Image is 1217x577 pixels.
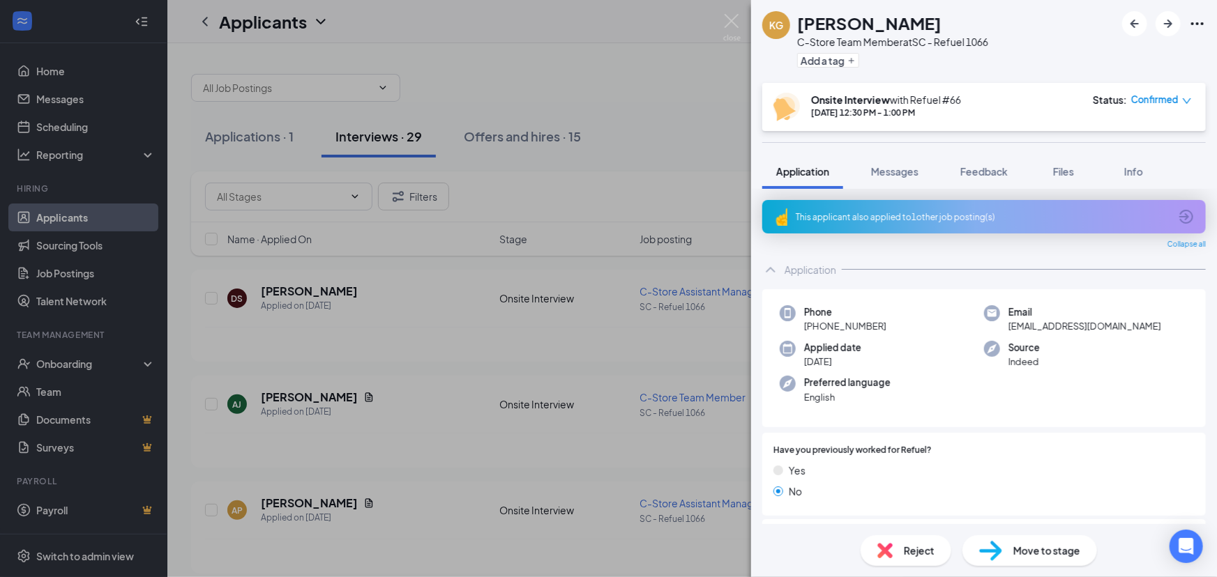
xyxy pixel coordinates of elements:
[773,444,932,457] span: Have you previously worked for Refuel?
[797,53,859,68] button: PlusAdd a tag
[1008,319,1161,333] span: [EMAIL_ADDRESS][DOMAIN_NAME]
[1122,11,1147,36] button: ArrowLeftNew
[960,165,1008,178] span: Feedback
[811,93,890,106] b: Onsite Interview
[1008,341,1040,355] span: Source
[1131,93,1179,107] span: Confirmed
[1053,165,1074,178] span: Files
[1156,11,1181,36] button: ArrowRight
[804,341,861,355] span: Applied date
[797,11,942,35] h1: [PERSON_NAME]
[811,93,961,107] div: with Refuel #66
[811,107,961,118] div: [DATE] 12:30 PM - 1:00 PM
[904,543,935,558] span: Reject
[762,261,779,278] svg: ChevronUp
[804,319,886,333] span: [PHONE_NUMBER]
[1189,15,1206,32] svg: Ellipses
[785,263,836,277] div: Application
[1160,15,1177,32] svg: ArrowRight
[847,56,856,65] svg: Plus
[769,18,783,32] div: KG
[1167,239,1206,250] span: Collapse all
[804,390,891,404] span: English
[871,165,919,178] span: Messages
[1013,543,1080,558] span: Move to stage
[789,484,802,499] span: No
[1008,305,1161,319] span: Email
[789,463,806,478] span: Yes
[1182,96,1192,106] span: down
[804,376,891,390] span: Preferred language
[1008,355,1040,369] span: Indeed
[1093,93,1127,107] div: Status :
[804,355,861,369] span: [DATE]
[1170,530,1203,563] div: Open Intercom Messenger
[804,305,886,319] span: Phone
[1178,208,1195,225] svg: ArrowCircle
[796,211,1170,223] div: This applicant also applied to 1 other job posting(s)
[776,165,829,178] span: Application
[1126,15,1143,32] svg: ArrowLeftNew
[797,35,988,49] div: C-Store Team Member at SC - Refuel 1066
[1124,165,1143,178] span: Info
